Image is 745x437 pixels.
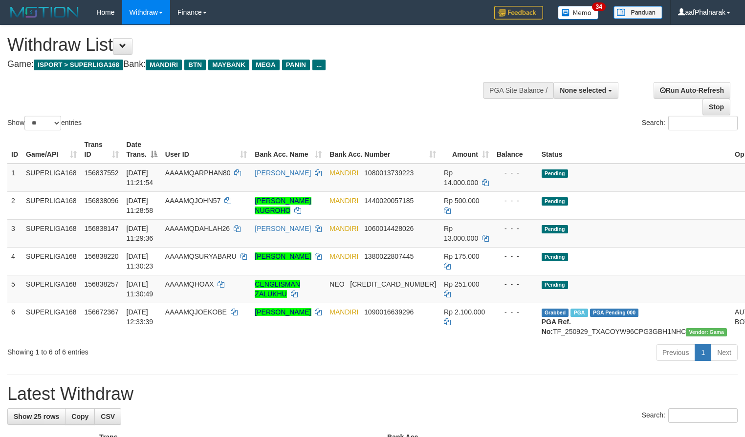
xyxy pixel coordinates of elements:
[255,308,311,316] a: [PERSON_NAME]
[184,60,206,70] span: BTN
[497,279,534,289] div: - - -
[329,280,344,288] span: NEO
[7,60,487,69] h4: Game: Bank:
[255,252,311,260] a: [PERSON_NAME]
[656,344,695,361] a: Previous
[255,197,311,214] a: [PERSON_NAME] NUGROHO
[493,136,538,164] th: Balance
[34,60,123,70] span: ISPORT > SUPERLIGA168
[127,280,153,298] span: [DATE] 11:30:49
[542,169,568,178] span: Pending
[560,86,606,94] span: None selected
[542,281,568,289] span: Pending
[440,136,493,164] th: Amount: activate to sort column ascending
[702,99,730,115] a: Stop
[71,413,88,420] span: Copy
[22,247,81,275] td: SUPERLIGA168
[165,197,221,205] span: AAAAMQJOHN57
[542,309,569,317] span: Grabbed
[497,224,534,233] div: - - -
[22,219,81,247] td: SUPERLIGA168
[127,308,153,326] span: [DATE] 12:33:39
[7,343,303,357] div: Showing 1 to 6 of 6 entries
[542,253,568,261] span: Pending
[85,197,119,205] span: 156838096
[127,169,153,187] span: [DATE] 11:21:54
[668,116,738,130] input: Search:
[22,303,81,340] td: SUPERLIGA168
[255,169,311,177] a: [PERSON_NAME]
[85,252,119,260] span: 156838220
[538,303,731,340] td: TF_250929_TXACOYW96CPG3GBH1NHC
[7,247,22,275] td: 4
[7,136,22,164] th: ID
[695,344,711,361] a: 1
[329,225,358,232] span: MANDIRI
[94,408,121,425] a: CSV
[255,280,300,298] a: CENGLISMAN ZALUKHU
[208,60,249,70] span: MAYBANK
[251,136,326,164] th: Bank Acc. Name: activate to sort column ascending
[364,225,414,232] span: Copy 1060014428026 to clipboard
[590,309,639,317] span: PGA Pending
[123,136,161,164] th: Date Trans.: activate to sort column descending
[542,197,568,206] span: Pending
[282,60,310,70] span: PANIN
[444,197,479,205] span: Rp 500.000
[252,60,280,70] span: MEGA
[444,280,479,288] span: Rp 251.000
[165,225,230,232] span: AAAAMQDAHLAH26
[85,280,119,288] span: 156838257
[497,168,534,178] div: - - -
[7,275,22,303] td: 5
[7,164,22,192] td: 1
[22,164,81,192] td: SUPERLIGA168
[165,280,214,288] span: AAAAMQHOAX
[7,116,82,130] label: Show entries
[85,169,119,177] span: 156837552
[654,82,730,99] a: Run Auto-Refresh
[329,308,358,316] span: MANDIRI
[614,6,662,19] img: panduan.png
[101,413,115,420] span: CSV
[85,225,119,232] span: 156838147
[592,2,605,11] span: 34
[7,219,22,247] td: 3
[542,225,568,233] span: Pending
[558,6,599,20] img: Button%20Memo.svg
[7,384,738,404] h1: Latest Withdraw
[326,136,440,164] th: Bank Acc. Number: activate to sort column ascending
[553,82,618,99] button: None selected
[686,328,727,336] span: Vendor URL: https://trx31.1velocity.biz
[329,169,358,177] span: MANDIRI
[7,5,82,20] img: MOTION_logo.png
[127,252,153,270] span: [DATE] 11:30:23
[165,252,237,260] span: AAAAMQSURYABARU
[22,136,81,164] th: Game/API: activate to sort column ascending
[165,308,227,316] span: AAAAMQJOEKOBE
[329,197,358,205] span: MANDIRI
[7,303,22,340] td: 6
[127,197,153,214] span: [DATE] 11:28:58
[81,136,123,164] th: Trans ID: activate to sort column ascending
[7,408,66,425] a: Show 25 rows
[444,169,478,187] span: Rp 14.000.000
[65,408,95,425] a: Copy
[22,191,81,219] td: SUPERLIGA168
[24,116,61,130] select: Showentries
[542,318,571,335] b: PGA Ref. No:
[329,252,358,260] span: MANDIRI
[444,252,479,260] span: Rp 175.000
[483,82,553,99] div: PGA Site Balance /
[668,408,738,423] input: Search:
[444,308,485,316] span: Rp 2.100.000
[497,196,534,206] div: - - -
[642,116,738,130] label: Search:
[494,6,543,20] img: Feedback.jpg
[364,197,414,205] span: Copy 1440020057185 to clipboard
[7,35,487,55] h1: Withdraw List
[364,169,414,177] span: Copy 1080013739223 to clipboard
[570,309,588,317] span: Marked by aafsengchandara
[165,169,231,177] span: AAAAMQARPHAN80
[22,275,81,303] td: SUPERLIGA168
